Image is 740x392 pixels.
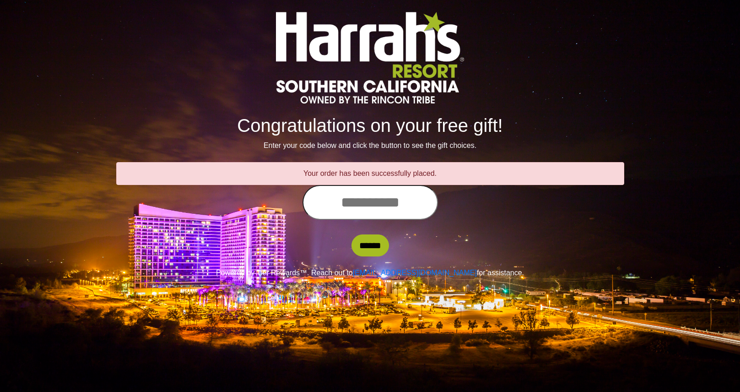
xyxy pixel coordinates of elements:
img: Logo [276,12,464,103]
span: Powered by Tier Rewards™. Reach out to for assistance. [216,269,524,277]
p: Enter your code below and click the button to see the gift choices. [116,140,624,151]
h1: Congratulations on your free gift! [116,114,624,136]
div: Your order has been successfully placed. [116,162,624,185]
a: [EMAIL_ADDRESS][DOMAIN_NAME] [353,269,477,277]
